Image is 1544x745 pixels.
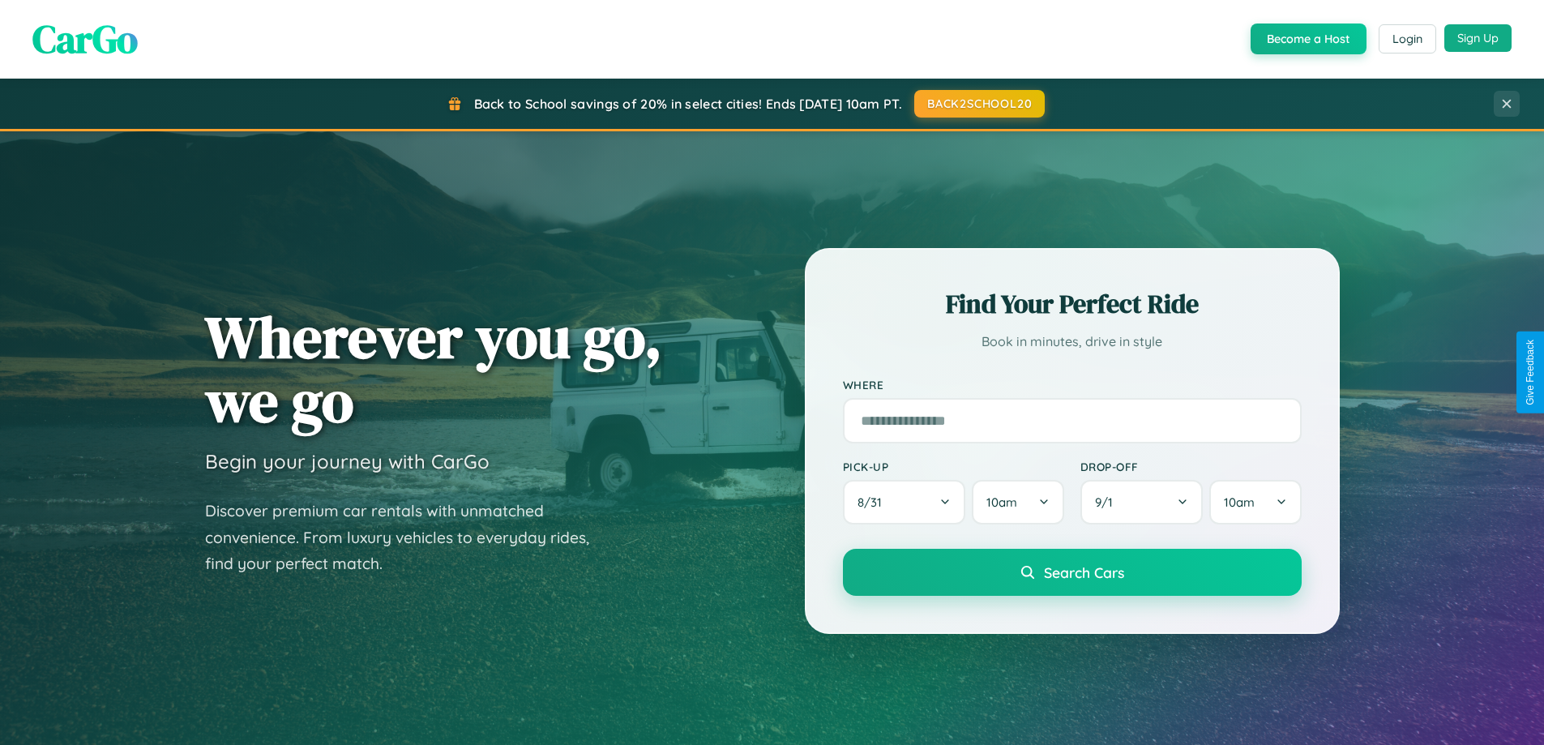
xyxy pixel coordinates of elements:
span: 10am [1224,495,1255,510]
p: Discover premium car rentals with unmatched convenience. From luxury vehicles to everyday rides, ... [205,498,610,577]
button: Login [1379,24,1436,54]
p: Book in minutes, drive in style [843,330,1302,353]
span: Back to School savings of 20% in select cities! Ends [DATE] 10am PT. [474,96,902,112]
span: Search Cars [1044,563,1124,581]
button: BACK2SCHOOL20 [914,90,1045,118]
label: Where [843,378,1302,392]
span: 10am [986,495,1017,510]
h1: Wherever you go, we go [205,305,662,433]
label: Drop-off [1080,460,1302,473]
button: 9/1 [1080,480,1204,524]
button: 10am [972,480,1063,524]
h2: Find Your Perfect Ride [843,286,1302,322]
button: Sign Up [1444,24,1512,52]
label: Pick-up [843,460,1064,473]
button: Become a Host [1251,24,1367,54]
span: 8 / 31 [858,495,890,510]
button: Search Cars [843,549,1302,596]
div: Give Feedback [1525,340,1536,405]
button: 8/31 [843,480,966,524]
button: 10am [1209,480,1301,524]
span: 9 / 1 [1095,495,1121,510]
span: CarGo [32,12,138,66]
h3: Begin your journey with CarGo [205,449,490,473]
